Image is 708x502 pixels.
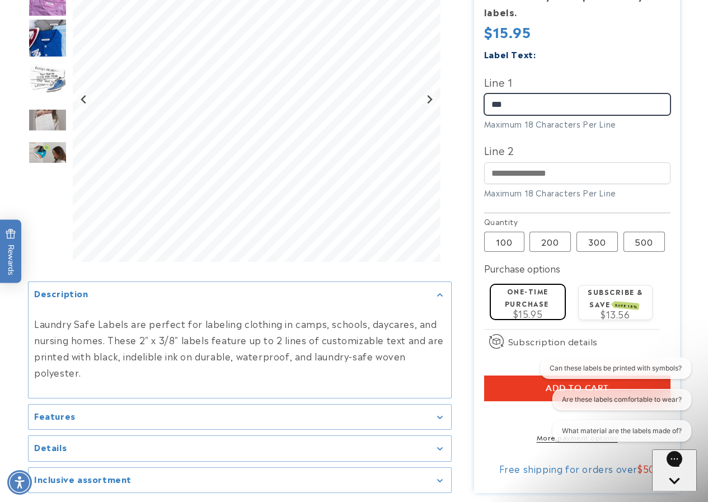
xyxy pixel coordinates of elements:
[601,307,630,321] span: $13.56
[484,187,671,199] div: Maximum 18 Characters Per Line
[28,108,67,131] img: null
[28,59,67,98] img: Iron-on name labels with an iron
[34,442,67,453] h2: Details
[28,141,67,180] div: Go to slide 6
[484,216,519,227] legend: Quantity
[77,92,92,107] button: Go to last slide
[29,404,451,429] summary: Features
[637,462,643,475] span: $
[588,287,643,308] label: Subscribe & save
[28,141,67,180] img: Iron-On Labels - Label Land
[532,358,697,452] iframe: Gorgias live chat conversation starters
[484,48,536,60] label: Label Text:
[7,470,32,495] div: Accessibility Menu
[652,449,697,491] iframe: Gorgias live chat messenger
[613,301,640,310] span: SAVE 15%
[505,286,549,308] label: One-time purchase
[484,73,671,91] label: Line 1
[29,282,451,307] summary: Description
[34,473,132,484] h2: Inclusive assortment
[34,287,88,298] h2: Description
[484,261,560,275] label: Purchase options
[34,410,76,421] h2: Features
[29,436,451,461] summary: Details
[513,307,543,320] span: $15.95
[484,376,671,401] button: Add to cart
[508,335,598,348] span: Subscription details
[484,118,671,130] div: Maximum 18 Characters Per Line
[484,432,671,442] a: More payment options
[484,232,524,252] label: 100
[576,232,618,252] label: 300
[643,462,655,475] span: 50
[422,92,437,107] button: Next slide
[484,141,671,159] label: Line 2
[623,232,665,252] label: 500
[484,21,531,41] span: $15.95
[29,467,451,492] summary: Inclusive assortment
[34,316,446,380] p: Laundry Safe Labels are perfect for labeling clothing in camps, schools, daycares, and nursing ho...
[28,59,67,98] div: Go to slide 4
[28,18,67,58] div: Go to slide 3
[28,100,67,139] div: Go to slide 5
[28,18,67,58] img: Iron on name labels ironed to shirt collar
[484,463,671,474] div: Free shipping for orders over
[6,228,16,275] span: Rewards
[529,232,571,252] label: 200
